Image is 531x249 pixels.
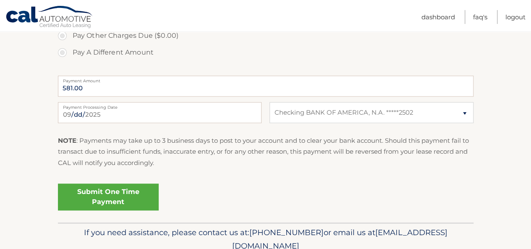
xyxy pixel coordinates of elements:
input: Payment Amount [58,76,473,97]
label: Pay A Different Amount [58,44,473,61]
label: Pay Other Charges Due ($0.00) [58,27,473,44]
a: Dashboard [421,10,455,24]
label: Payment Processing Date [58,102,262,109]
input: Payment Date [58,102,262,123]
p: : Payments may take up to 3 business days to post to your account and to clear your bank account.... [58,135,473,168]
label: Payment Amount [58,76,473,82]
a: Submit One Time Payment [58,183,159,210]
a: FAQ's [473,10,487,24]
strong: NOTE [58,136,76,144]
span: [PHONE_NUMBER] [249,228,324,237]
a: Logout [505,10,526,24]
a: Cal Automotive [5,5,94,30]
